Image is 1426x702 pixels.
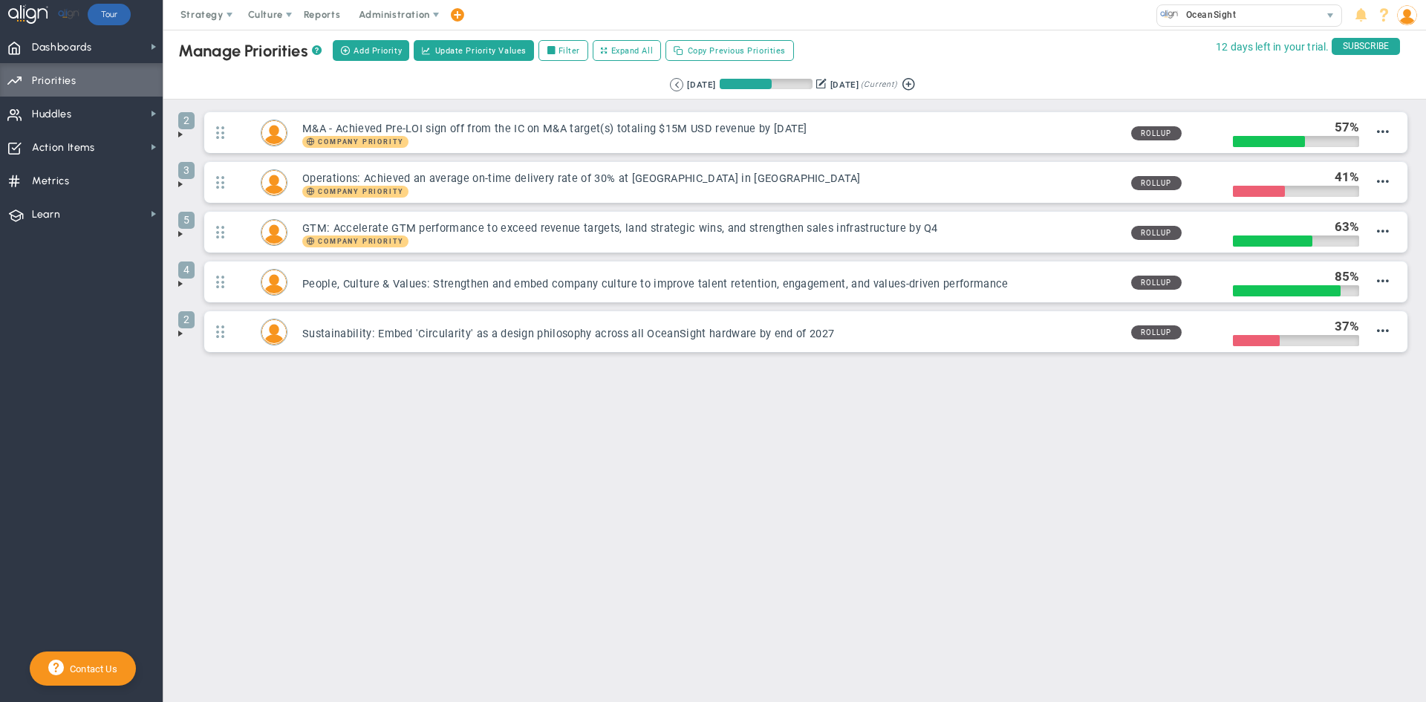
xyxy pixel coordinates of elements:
div: [DATE] [830,78,859,91]
div: % [1335,218,1360,235]
h3: Operations: Achieved an average on-time delivery rate of 30% at [GEOGRAPHIC_DATA] in [GEOGRAPHIC_... [302,172,1119,186]
span: 5 [178,212,195,229]
span: 2 [178,311,195,328]
div: % [1335,169,1360,185]
span: Company Priority [318,138,404,146]
span: Rollup [1131,176,1182,190]
img: Craig Churchill [261,170,287,195]
img: Craig Churchill [261,319,287,345]
span: Rollup [1131,226,1182,240]
img: 204747.Person.photo [1397,5,1417,25]
div: Period Progress: 56% Day 50 of 89 with 39 remaining. [720,79,813,89]
h3: GTM: Accelerate GTM performance to exceed revenue targets, land strategic wins, and strengthen sa... [302,221,1119,235]
span: Rollup [1131,126,1182,140]
button: Expand All [593,40,661,61]
span: Metrics [32,166,70,197]
span: Company Priority [302,186,408,198]
img: Craig Churchill [261,270,287,295]
span: Company Priority [302,136,408,148]
img: 32760.Company.photo [1160,5,1179,24]
label: Filter [538,40,588,61]
span: Rollup [1131,325,1182,339]
img: Matt Burdyny [261,220,287,245]
span: select [1320,5,1341,26]
span: Company Priority [318,238,404,245]
span: (Current) [861,78,896,91]
span: Contact Us [64,663,117,675]
span: Dashboards [32,32,92,63]
span: 85 [1335,269,1350,284]
span: Company Priority [318,188,404,195]
div: % [1335,119,1360,135]
span: 37 [1335,319,1350,334]
span: 57 [1335,120,1350,134]
h3: People, Culture & Values: Strengthen and embed company culture to improve talent retention, engag... [302,277,1119,291]
button: Update Priority Values [414,40,534,61]
div: Manage Priorities [178,41,322,61]
div: Matt Burdyny [261,219,287,246]
span: Huddles [32,99,72,130]
div: % [1335,318,1360,334]
span: Add Priority [354,45,402,57]
span: Update Priority Values [435,45,527,57]
span: 63 [1335,219,1350,234]
img: Craig Churchill [261,120,287,146]
span: Strategy [180,9,224,20]
span: 12 days left in your trial. [1216,38,1329,56]
h3: M&A - Achieved Pre-LOI sign off from the IC on M&A target(s) totaling $15M USD revenue by [DATE] [302,122,1119,136]
button: Go to previous period [670,78,683,91]
span: Culture [248,9,283,20]
span: Rollup [1131,276,1182,290]
div: Craig Churchill [261,169,287,196]
span: Action Items [32,132,95,163]
span: Administration [359,9,429,20]
div: % [1335,268,1360,285]
button: Add Priority [333,40,409,61]
span: 41 [1335,169,1350,184]
span: OceanSight [1179,5,1237,25]
span: Company Priority [302,235,408,247]
span: 4 [178,261,195,279]
span: Priorities [32,65,76,97]
span: 3 [178,162,195,179]
div: Craig Churchill [261,269,287,296]
h3: Sustainability: Embed 'Circularity' as a design philosophy across all OceanSight hardware by end ... [302,327,1119,341]
span: Learn [32,199,60,230]
span: Copy Previous Priorities [688,45,786,57]
button: Copy Previous Priorities [665,40,794,61]
div: [DATE] [687,78,715,91]
span: Expand All [611,45,654,57]
span: SUBSCRIBE [1332,38,1400,55]
span: 2 [178,112,195,129]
